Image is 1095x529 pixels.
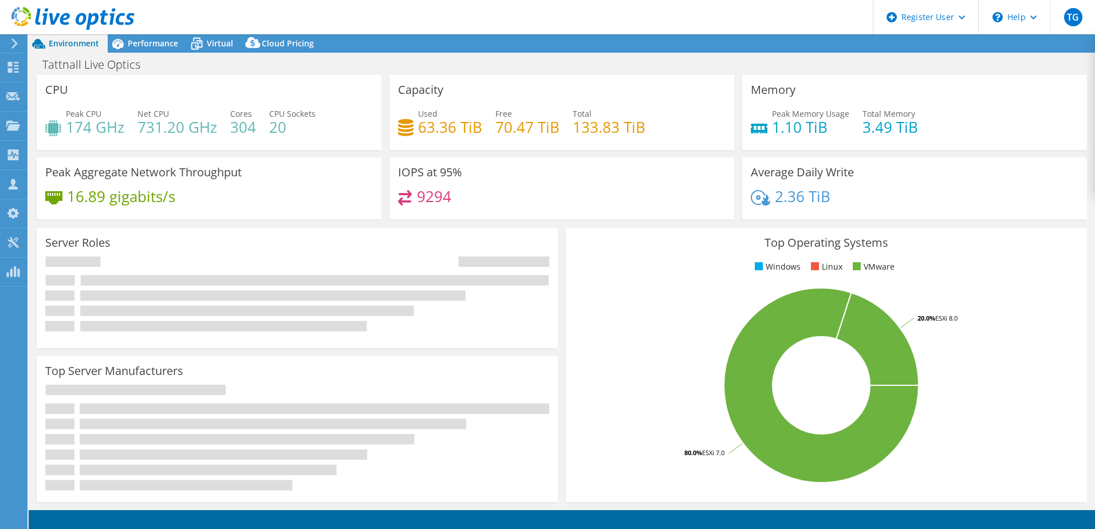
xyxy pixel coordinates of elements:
[66,108,101,119] span: Peak CPU
[702,448,724,457] tspan: ESXi 7.0
[269,108,316,119] span: CPU Sockets
[398,84,443,96] h3: Capacity
[67,190,175,203] h4: 16.89 gigabits/s
[230,108,252,119] span: Cores
[751,84,795,96] h3: Memory
[862,121,918,133] h4: 3.49 TiB
[495,108,512,119] span: Free
[230,121,256,133] h4: 304
[49,38,99,49] span: Environment
[418,121,482,133] h4: 63.36 TiB
[775,190,830,203] h4: 2.36 TiB
[66,121,124,133] h4: 174 GHz
[45,365,183,377] h3: Top Server Manufacturers
[574,236,1078,249] h3: Top Operating Systems
[398,166,462,179] h3: IOPS at 95%
[808,260,842,273] li: Linux
[269,121,316,133] h4: 20
[684,448,702,457] tspan: 80.0%
[137,121,217,133] h4: 731.20 GHz
[137,108,169,119] span: Net CPU
[262,38,314,49] span: Cloud Pricing
[850,260,895,273] li: VMware
[772,108,849,119] span: Peak Memory Usage
[207,38,233,49] span: Virtual
[495,121,560,133] h4: 70.47 TiB
[751,166,854,179] h3: Average Daily Write
[573,108,592,119] span: Total
[772,121,849,133] h4: 1.10 TiB
[418,108,438,119] span: Used
[45,84,68,96] h3: CPU
[128,38,178,49] span: Performance
[752,260,801,273] li: Windows
[935,314,958,322] tspan: ESXi 8.0
[573,121,645,133] h4: 133.83 TiB
[45,236,111,249] h3: Server Roles
[417,190,451,203] h4: 9294
[992,12,1003,22] svg: \n
[45,166,242,179] h3: Peak Aggregate Network Throughput
[862,108,915,119] span: Total Memory
[917,314,935,322] tspan: 20.0%
[37,58,158,71] h1: Tattnall Live Optics
[1064,8,1082,26] span: TG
